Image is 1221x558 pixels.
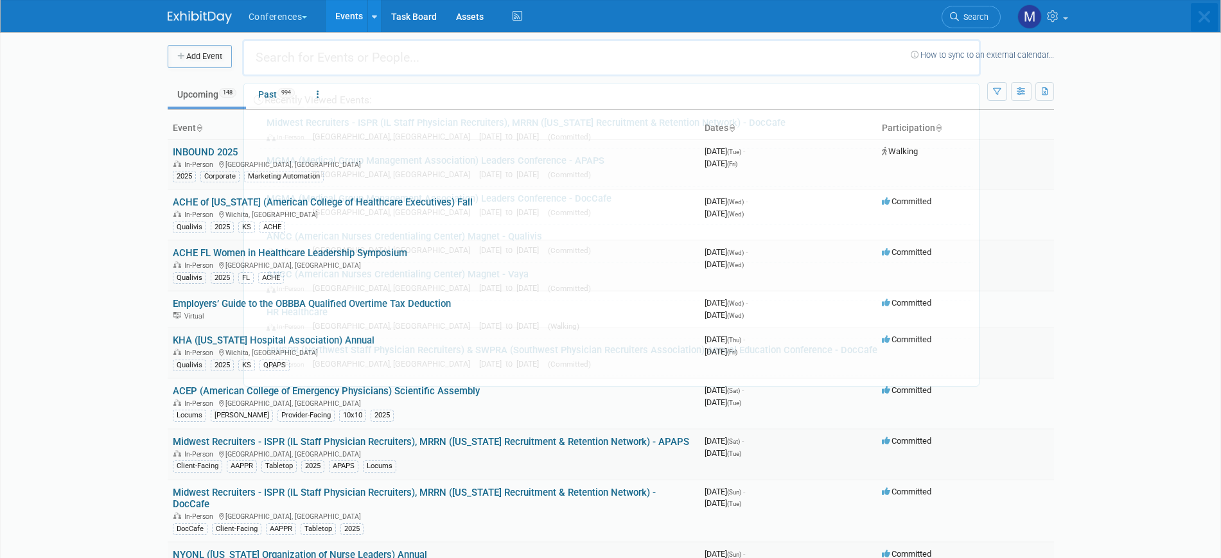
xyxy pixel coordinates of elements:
span: [DATE] to [DATE] [479,207,545,217]
span: [DATE] to [DATE] [479,132,545,141]
span: In-Person [267,284,310,293]
span: [GEOGRAPHIC_DATA], [GEOGRAPHIC_DATA] [313,359,477,369]
a: NWSPR (Northwest Staff Physician Recruiters) & SWPRA (Southwest Physician Recruiters Association)... [260,338,972,376]
span: [DATE] to [DATE] [479,283,545,293]
div: Recently Viewed Events: [250,83,972,111]
span: [DATE] to [DATE] [479,321,545,331]
span: [GEOGRAPHIC_DATA], [GEOGRAPHIC_DATA] [313,207,477,217]
span: (Walking) [548,322,579,331]
span: [GEOGRAPHIC_DATA], [GEOGRAPHIC_DATA] [313,245,477,255]
span: In-Person [267,360,310,369]
span: In-Person [267,209,310,217]
span: (Committed) [548,208,591,217]
span: [DATE] to [DATE] [479,170,545,179]
a: Midwest Recruiters - ISPR (IL Staff Physician Recruiters), MRRN ([US_STATE] Recruitment & Retenti... [260,111,972,148]
a: ANCC (American Nurses Credentialing Center) Magnet - Qualivis In-Person [GEOGRAPHIC_DATA], [GEOGR... [260,225,972,262]
input: Search for Events or People... [242,39,981,76]
span: (Committed) [548,360,591,369]
span: [GEOGRAPHIC_DATA], [GEOGRAPHIC_DATA] [313,283,477,293]
span: (Committed) [548,284,591,293]
a: MGMA (Medical Group Management Association) Leaders Conference - DocCafe In-Person [GEOGRAPHIC_DA... [260,187,972,224]
span: In-Person [267,133,310,141]
span: In-Person [267,247,310,255]
span: (Committed) [548,132,591,141]
span: In-Person [267,322,310,331]
span: In-Person [267,171,310,179]
span: [DATE] to [DATE] [479,359,545,369]
span: [GEOGRAPHIC_DATA], [GEOGRAPHIC_DATA] [313,132,477,141]
a: ANCC (American Nurses Credentialing Center) Magnet - Vaya In-Person [GEOGRAPHIC_DATA], [GEOGRAPHI... [260,263,972,300]
span: [GEOGRAPHIC_DATA], [GEOGRAPHIC_DATA] [313,321,477,331]
span: [DATE] to [DATE] [479,245,545,255]
a: MGMA (Medical Group Management Association) Leaders Conference - APAPS In-Person [GEOGRAPHIC_DATA... [260,149,972,186]
a: HR Healthcare In-Person [GEOGRAPHIC_DATA], [GEOGRAPHIC_DATA] [DATE] to [DATE] (Walking) [260,301,972,338]
span: (Committed) [548,170,591,179]
span: (Committed) [548,246,591,255]
span: [GEOGRAPHIC_DATA], [GEOGRAPHIC_DATA] [313,170,477,179]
